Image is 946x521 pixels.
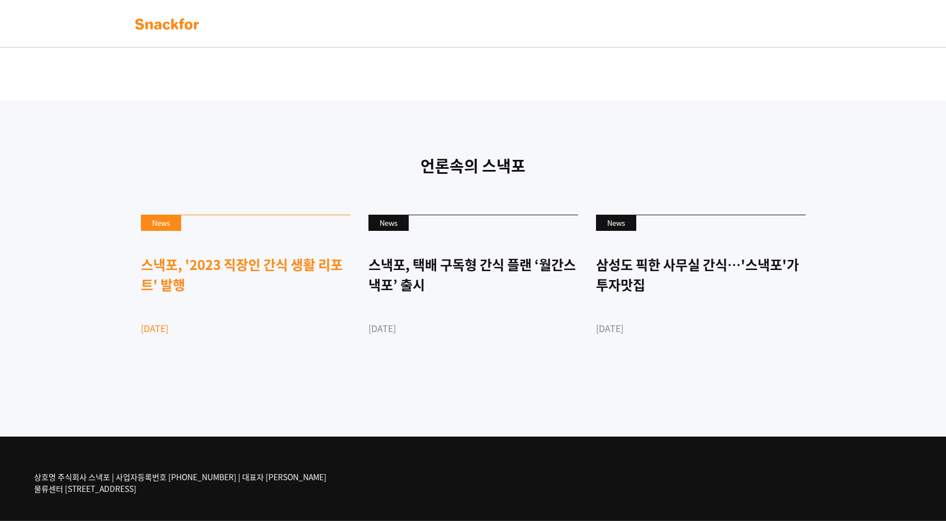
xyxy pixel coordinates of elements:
[596,254,806,295] div: 삼성도 픽한 사무실 간식…'스낵포'가 투자맛집
[141,215,181,231] div: News
[368,215,409,231] div: News
[34,471,327,495] p: 상호명 주식회사 스낵포 | 사업자등록번호 [PHONE_NUMBER] | 대표자 [PERSON_NAME] 물류센터 [STREET_ADDRESS]
[132,154,814,178] p: 언론속의 스낵포
[368,321,578,335] div: [DATE]
[132,15,202,33] img: background-main-color.svg
[596,215,636,231] div: News
[141,321,351,335] div: [DATE]
[596,215,806,374] a: News 삼성도 픽한 사무실 간식…'스낵포'가 투자맛집 [DATE]
[596,321,806,335] div: [DATE]
[368,254,578,295] div: 스낵포, 택배 구독형 간식 플랜 ‘월간스낵포’ 출시
[141,254,351,295] div: 스낵포, '2023 직장인 간식 생활 리포트' 발행
[368,215,578,374] a: News 스낵포, 택배 구독형 간식 플랜 ‘월간스낵포’ 출시 [DATE]
[141,215,351,374] a: News 스낵포, '2023 직장인 간식 생활 리포트' 발행 [DATE]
